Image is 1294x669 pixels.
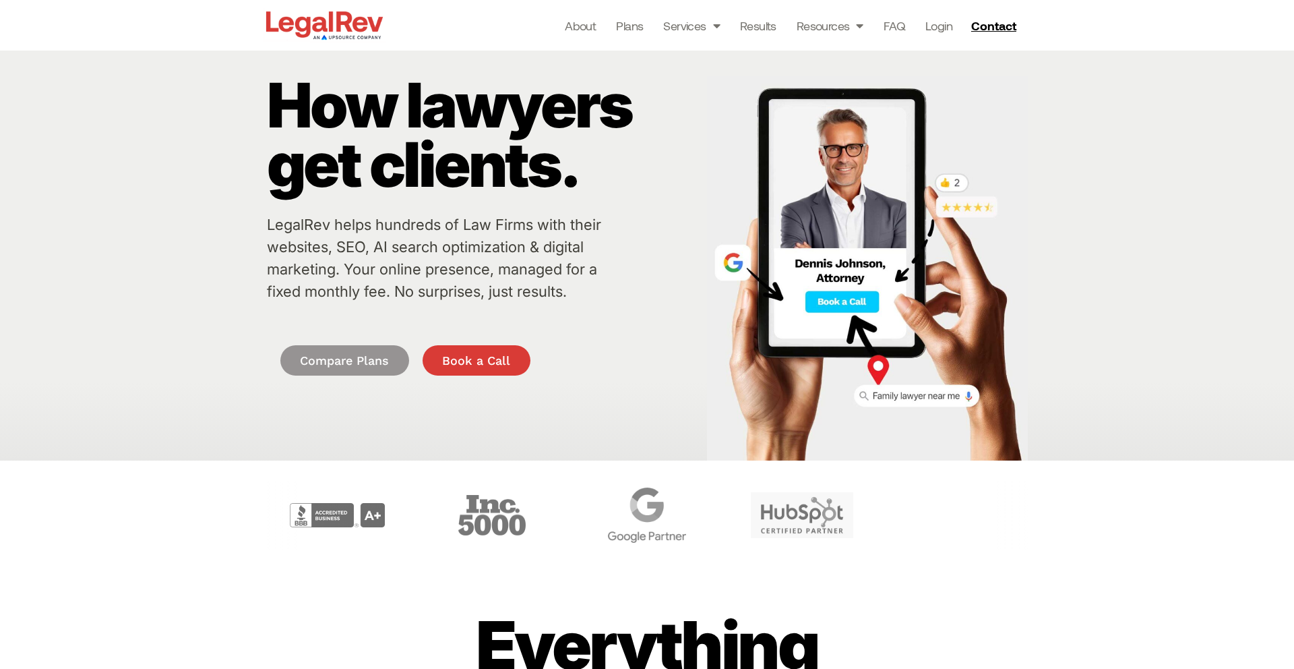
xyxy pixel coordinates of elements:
a: Results [740,16,776,35]
a: Plans [616,16,643,35]
span: Compare Plans [300,355,389,367]
div: 4 / 6 [573,481,721,550]
div: 2 / 6 [263,481,411,550]
a: Services [663,16,720,35]
div: 3 / 6 [418,481,566,550]
a: Contact [966,15,1025,36]
a: Book a Call [423,345,530,376]
a: Login [925,16,952,35]
nav: Menu [565,16,952,35]
a: LegalRev helps hundreds of Law Firms with their websites, SEO, AI search optimization & digital m... [267,216,601,300]
div: 6 / 6 [883,481,1031,550]
a: Compare Plans [280,345,409,376]
a: About [565,16,596,35]
div: Carousel [263,481,1031,550]
span: Book a Call [442,355,510,367]
span: Contact [971,20,1016,32]
a: Resources [797,16,863,35]
p: How lawyers get clients. [267,76,701,194]
a: FAQ [884,16,905,35]
div: 5 / 6 [728,481,876,550]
